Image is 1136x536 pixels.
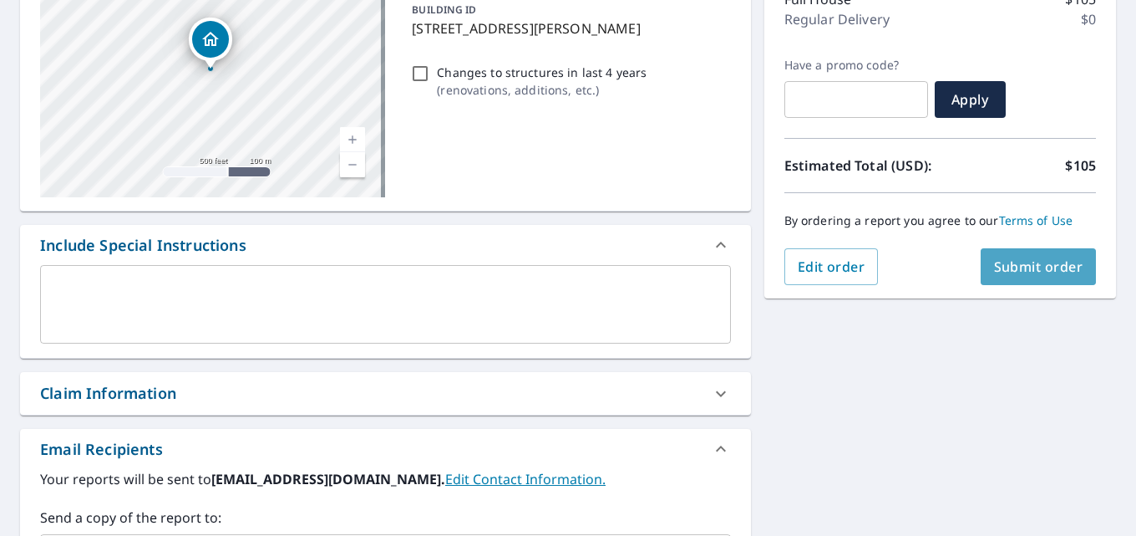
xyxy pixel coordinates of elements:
[798,258,865,276] span: Edit order
[948,90,992,109] span: Apply
[40,382,176,405] div: Claim Information
[340,152,365,177] a: Current Level 16, Zoom Out
[189,18,232,69] div: Dropped pin, building 1, Residential property, 3238 Olanta Hwy Olanta, SC 29114
[784,9,890,29] p: Regular Delivery
[40,234,246,257] div: Include Special Instructions
[340,127,365,152] a: Current Level 16, Zoom In
[437,81,647,99] p: ( renovations, additions, etc. )
[40,469,731,489] label: Your reports will be sent to
[20,429,751,469] div: Email Recipients
[784,248,879,285] button: Edit order
[1065,156,1096,176] p: $105
[999,212,1073,228] a: Terms of Use
[20,225,751,265] div: Include Special Instructions
[981,248,1097,285] button: Submit order
[40,438,163,461] div: Email Recipients
[445,470,606,488] a: EditContactInfo
[1081,9,1096,29] p: $0
[935,81,1006,118] button: Apply
[784,58,928,73] label: Have a promo code?
[412,18,723,38] p: [STREET_ADDRESS][PERSON_NAME]
[412,3,476,17] p: BUILDING ID
[20,372,751,415] div: Claim Information
[40,508,731,528] label: Send a copy of the report to:
[211,470,445,488] b: [EMAIL_ADDRESS][DOMAIN_NAME].
[994,258,1083,276] span: Submit order
[437,64,647,81] p: Changes to structures in last 4 years
[784,156,941,176] p: Estimated Total (USD):
[784,213,1096,228] p: By ordering a report you agree to our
